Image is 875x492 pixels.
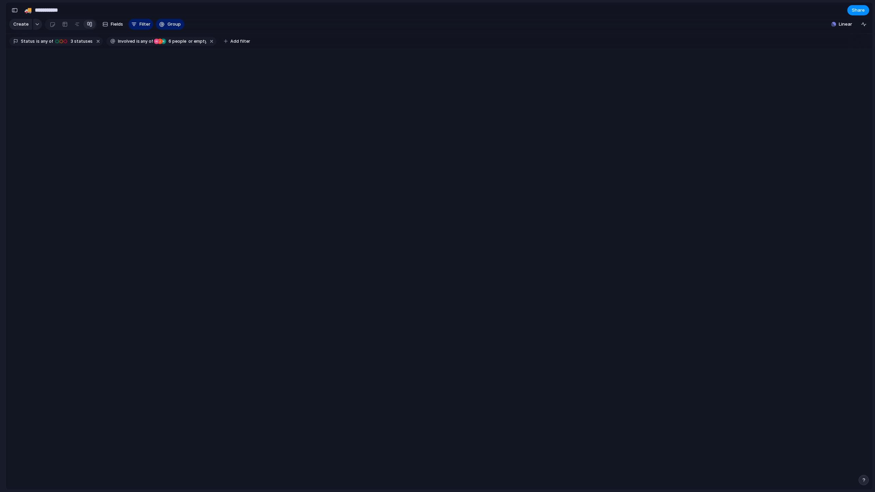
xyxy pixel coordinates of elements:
button: 3 statuses [54,38,94,45]
span: is [136,38,140,44]
span: Status [21,38,35,44]
span: Filter [139,21,150,28]
button: Filter [129,19,153,30]
span: people [166,38,186,44]
span: Group [167,21,181,28]
span: Fields [111,21,123,28]
span: or empty [187,38,206,44]
button: Add filter [220,37,254,46]
button: Share [847,5,869,15]
button: 🚚 [23,5,33,16]
span: Create [13,21,29,28]
button: isany of [35,38,54,45]
button: Create [9,19,32,30]
button: isany of [135,38,154,45]
span: any of [140,38,153,44]
button: Fields [100,19,126,30]
span: Share [852,7,865,14]
button: Linear [829,19,855,29]
span: any of [40,38,53,44]
button: 6 peopleor empty [153,38,207,45]
span: 6 [166,39,172,44]
span: 3 [69,39,74,44]
span: Linear [839,21,852,28]
span: Involved [118,38,135,44]
div: 🚚 [24,5,32,15]
span: Add filter [230,38,250,44]
button: Group [156,19,184,30]
span: is [36,38,40,44]
span: statuses [69,38,93,44]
